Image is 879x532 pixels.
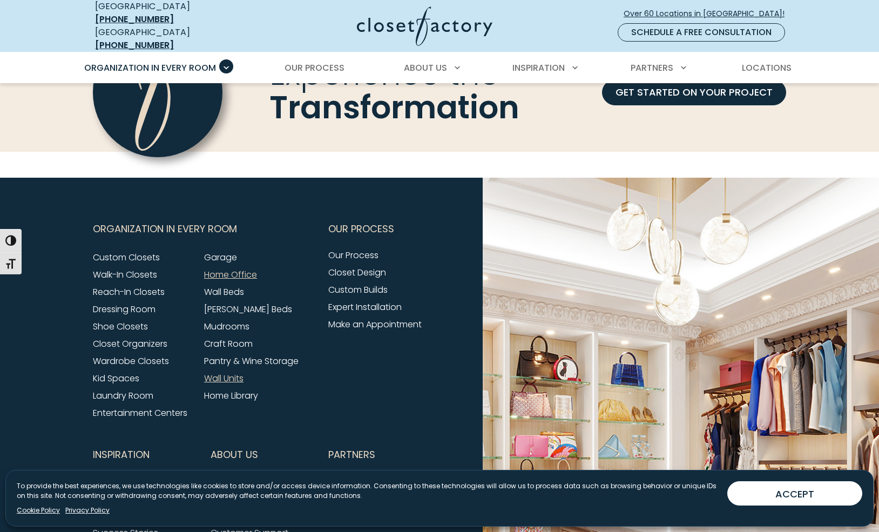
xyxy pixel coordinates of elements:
a: Custom Builds [328,284,388,296]
button: Footer Subnav Button - Partners [328,441,433,468]
a: Dressing Room [93,303,155,315]
a: [PERSON_NAME] Beds [204,303,292,315]
span: Our Process [285,62,344,74]
a: Home Library [204,389,258,402]
div: [GEOGRAPHIC_DATA] [95,26,252,52]
a: Pantry & Wine Storage [204,355,299,367]
a: GET STARTED ON YOUR PROJECT [602,79,786,105]
span: About Us [404,62,447,74]
button: Footer Subnav Button - About Us [211,441,315,468]
a: Laundry Room [93,389,153,402]
a: Make an Appointment [328,318,422,331]
a: Closet Design [328,266,386,279]
a: Walk-In Closets [93,268,157,281]
span: Inspiration [93,441,150,468]
a: Cookie Policy [17,506,60,515]
a: Wall Beds [204,286,244,298]
button: Footer Subnav Button - Our Process [328,216,433,243]
a: Our Process [328,249,378,261]
span: Organization in Every Room [84,62,216,74]
a: Craft Room [204,338,253,350]
a: Home Office [204,268,257,281]
span: Transformation [269,85,519,129]
span: Organization in Every Room [93,216,237,243]
a: Custom Closets [93,251,160,264]
a: Closet Organizers [93,338,167,350]
nav: Primary Menu [77,53,802,83]
a: Wall Units [204,372,244,385]
span: Over 60 Locations in [GEOGRAPHIC_DATA]! [624,8,793,19]
button: Footer Subnav Button - Organization in Every Room [93,216,315,243]
span: Inspiration [512,62,565,74]
a: Entertainment Centers [93,407,187,419]
a: [PHONE_NUMBER] [95,13,174,25]
span: About Us [211,441,258,468]
a: Expert Installation [328,301,402,313]
button: Footer Subnav Button - Inspiration [93,441,198,468]
button: ACCEPT [727,481,862,506]
a: Reach-In Closets [93,286,165,298]
a: [PHONE_NUMBER] [95,39,174,51]
a: Wardrobe Closets [93,355,169,367]
a: Kid Spaces [93,372,139,385]
p: To provide the best experiences, we use technologies like cookies to store and/or access device i... [17,481,719,501]
span: Our Process [328,216,394,243]
a: Privacy Policy [65,506,110,515]
a: Over 60 Locations in [GEOGRAPHIC_DATA]! [623,4,794,23]
img: Closet Factory Logo [357,6,492,46]
a: Schedule a Free Consultation [618,23,785,42]
a: Mudrooms [204,320,249,333]
span: Locations [742,62,792,74]
a: Shoe Closets [93,320,148,333]
span: Partners [631,62,673,74]
a: Garage [204,251,237,264]
span: Partners [328,441,375,468]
